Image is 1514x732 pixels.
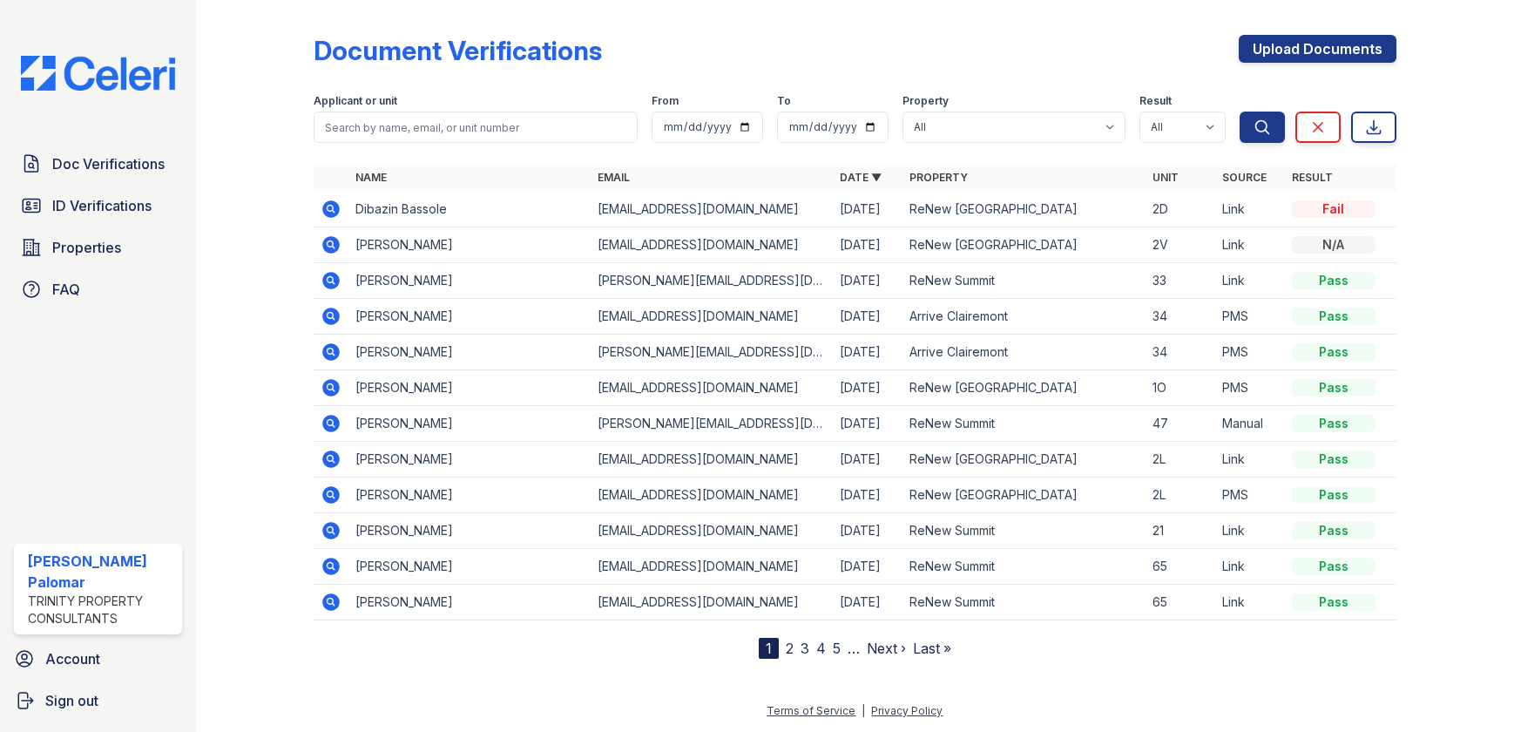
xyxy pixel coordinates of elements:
[862,704,865,717] div: |
[1292,272,1375,289] div: Pass
[833,640,841,657] a: 5
[591,406,833,442] td: [PERSON_NAME][EMAIL_ADDRESS][DOMAIN_NAME]
[348,370,591,406] td: [PERSON_NAME]
[902,585,1145,620] td: ReNew Summit
[1215,406,1285,442] td: Manual
[1215,263,1285,299] td: Link
[816,640,826,657] a: 4
[1292,343,1375,361] div: Pass
[777,94,791,108] label: To
[1215,442,1285,478] td: Link
[348,299,591,335] td: [PERSON_NAME]
[1146,370,1215,406] td: 1O
[1146,299,1215,335] td: 34
[591,478,833,513] td: [EMAIL_ADDRESS][DOMAIN_NAME]
[1292,308,1375,325] div: Pass
[1292,415,1375,432] div: Pass
[1146,549,1215,585] td: 65
[902,406,1145,442] td: ReNew Summit
[1292,200,1375,218] div: Fail
[14,272,182,307] a: FAQ
[348,192,591,227] td: Dibazin Bassole
[801,640,809,657] a: 3
[1292,522,1375,539] div: Pass
[1292,593,1375,611] div: Pass
[14,188,182,223] a: ID Verifications
[52,279,80,300] span: FAQ
[348,513,591,549] td: [PERSON_NAME]
[348,406,591,442] td: [PERSON_NAME]
[52,153,165,174] span: Doc Verifications
[1215,192,1285,227] td: Link
[314,94,397,108] label: Applicant or unit
[833,192,902,227] td: [DATE]
[1292,486,1375,504] div: Pass
[591,335,833,370] td: [PERSON_NAME][EMAIL_ADDRESS][DOMAIN_NAME]
[591,549,833,585] td: [EMAIL_ADDRESS][DOMAIN_NAME]
[1146,192,1215,227] td: 2D
[1146,585,1215,620] td: 65
[1239,35,1396,63] a: Upload Documents
[348,549,591,585] td: [PERSON_NAME]
[902,263,1145,299] td: ReNew Summit
[1146,442,1215,478] td: 2L
[833,585,902,620] td: [DATE]
[1292,236,1375,254] div: N/A
[909,171,968,184] a: Property
[767,704,855,717] a: Terms of Service
[1146,406,1215,442] td: 47
[591,585,833,620] td: [EMAIL_ADDRESS][DOMAIN_NAME]
[833,335,902,370] td: [DATE]
[833,227,902,263] td: [DATE]
[902,442,1145,478] td: ReNew [GEOGRAPHIC_DATA]
[52,237,121,258] span: Properties
[591,513,833,549] td: [EMAIL_ADDRESS][DOMAIN_NAME]
[1215,585,1285,620] td: Link
[833,263,902,299] td: [DATE]
[759,638,779,659] div: 1
[902,192,1145,227] td: ReNew [GEOGRAPHIC_DATA]
[52,195,152,216] span: ID Verifications
[902,478,1145,513] td: ReNew [GEOGRAPHIC_DATA]
[1146,478,1215,513] td: 2L
[591,442,833,478] td: [EMAIL_ADDRESS][DOMAIN_NAME]
[1146,513,1215,549] td: 21
[833,478,902,513] td: [DATE]
[1215,478,1285,513] td: PMS
[7,56,189,91] img: CE_Logo_Blue-a8612792a0a2168367f1c8372b55b34899dd931a85d93a1a3d3e32e68fde9ad4.png
[314,112,637,143] input: Search by name, email, or unit number
[355,171,387,184] a: Name
[902,335,1145,370] td: Arrive Clairemont
[848,638,860,659] span: …
[1292,171,1333,184] a: Result
[28,551,175,593] div: [PERSON_NAME] Palomar
[871,704,943,717] a: Privacy Policy
[1215,370,1285,406] td: PMS
[902,299,1145,335] td: Arrive Clairemont
[913,640,951,657] a: Last »
[7,683,189,718] a: Sign out
[902,94,949,108] label: Property
[45,690,98,711] span: Sign out
[314,35,602,66] div: Document Verifications
[1146,263,1215,299] td: 33
[14,230,182,265] a: Properties
[1152,171,1179,184] a: Unit
[598,171,630,184] a: Email
[348,442,591,478] td: [PERSON_NAME]
[833,370,902,406] td: [DATE]
[1215,513,1285,549] td: Link
[833,406,902,442] td: [DATE]
[1292,451,1375,468] div: Pass
[902,370,1145,406] td: ReNew [GEOGRAPHIC_DATA]
[591,192,833,227] td: [EMAIL_ADDRESS][DOMAIN_NAME]
[1292,558,1375,575] div: Pass
[902,227,1145,263] td: ReNew [GEOGRAPHIC_DATA]
[1215,299,1285,335] td: PMS
[867,640,906,657] a: Next ›
[1222,171,1267,184] a: Source
[1146,335,1215,370] td: 34
[1215,335,1285,370] td: PMS
[591,263,833,299] td: [PERSON_NAME][EMAIL_ADDRESS][DOMAIN_NAME]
